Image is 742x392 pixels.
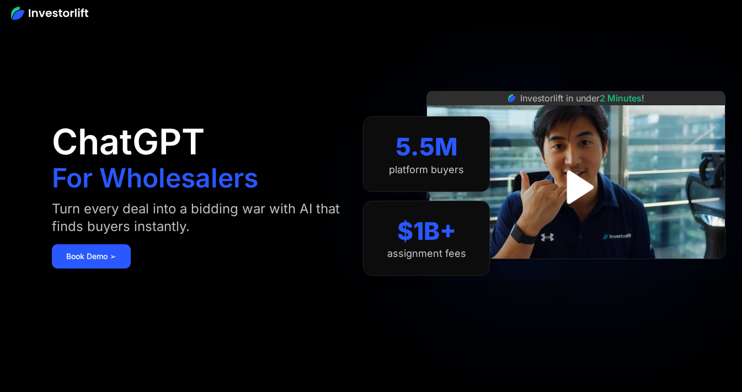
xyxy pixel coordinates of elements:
[52,200,341,235] div: Turn every deal into a bidding war with AI that finds buyers instantly.
[389,164,464,176] div: platform buyers
[493,265,659,278] iframe: Customer reviews powered by Trustpilot
[520,92,644,105] div: Investorlift in under !
[52,244,131,269] a: Book Demo ➢
[52,165,258,191] h1: For Wholesalers
[396,132,458,162] div: 5.5M
[52,124,205,159] h1: ChatGPT
[552,163,601,212] a: open lightbox
[600,93,642,104] span: 2 Minutes
[387,248,466,260] div: assignment fees
[397,217,456,246] div: $1B+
